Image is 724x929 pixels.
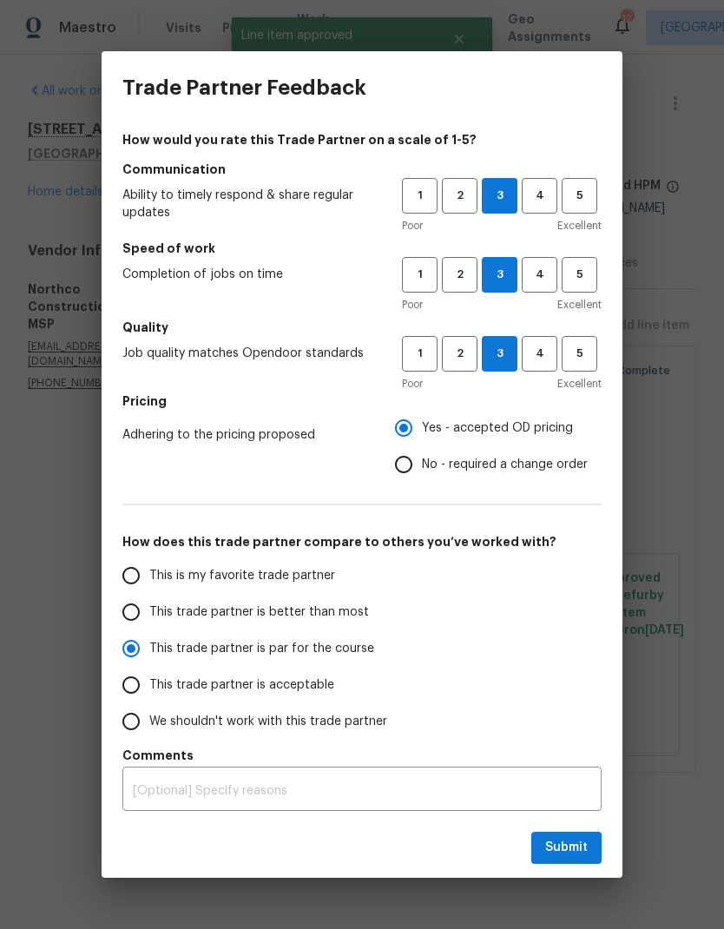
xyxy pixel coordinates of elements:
[523,344,556,364] span: 4
[483,265,517,285] span: 3
[422,419,573,438] span: Yes - accepted OD pricing
[422,456,588,474] span: No - required a change order
[563,344,596,364] span: 5
[562,257,597,293] button: 5
[149,676,334,695] span: This trade partner is acceptable
[557,296,602,313] span: Excellent
[149,640,374,658] span: This trade partner is par for the course
[402,296,423,313] span: Poor
[149,603,369,622] span: This trade partner is better than most
[557,375,602,392] span: Excellent
[149,713,387,731] span: We shouldn't work with this trade partner
[522,336,557,372] button: 4
[483,186,517,206] span: 3
[122,392,602,410] h5: Pricing
[444,186,476,206] span: 2
[444,344,476,364] span: 2
[122,266,374,283] span: Completion of jobs on time
[402,375,423,392] span: Poor
[482,336,517,372] button: 3
[404,344,436,364] span: 1
[482,257,517,293] button: 3
[563,186,596,206] span: 5
[523,186,556,206] span: 4
[122,161,602,178] h5: Communication
[404,186,436,206] span: 1
[149,567,335,585] span: This is my favorite trade partner
[442,178,477,214] button: 2
[122,76,366,100] h3: Trade Partner Feedback
[482,178,517,214] button: 3
[545,837,588,859] span: Submit
[444,265,476,285] span: 2
[402,336,438,372] button: 1
[562,178,597,214] button: 5
[531,832,602,864] button: Submit
[122,319,602,336] h5: Quality
[442,336,477,372] button: 2
[562,336,597,372] button: 5
[122,240,602,257] h5: Speed of work
[402,257,438,293] button: 1
[402,217,423,234] span: Poor
[523,265,556,285] span: 4
[522,257,557,293] button: 4
[395,410,602,483] div: Pricing
[122,131,602,148] h4: How would you rate this Trade Partner on a scale of 1-5?
[122,533,602,550] h5: How does this trade partner compare to others you’ve worked with?
[557,217,602,234] span: Excellent
[522,178,557,214] button: 4
[442,257,477,293] button: 2
[563,265,596,285] span: 5
[122,557,602,740] div: How does this trade partner compare to others you’ve worked with?
[122,426,367,444] span: Adhering to the pricing proposed
[122,187,374,221] span: Ability to timely respond & share regular updates
[483,344,517,364] span: 3
[122,345,374,362] span: Job quality matches Opendoor standards
[122,747,602,764] h5: Comments
[402,178,438,214] button: 1
[404,265,436,285] span: 1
